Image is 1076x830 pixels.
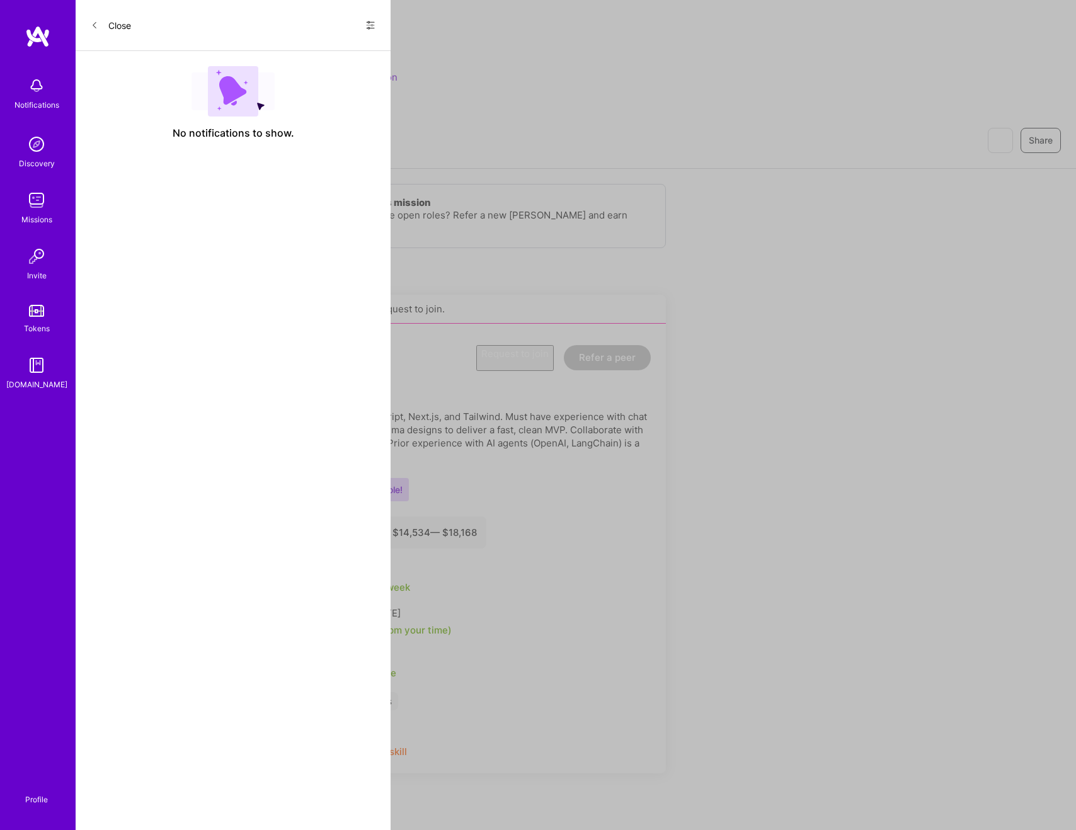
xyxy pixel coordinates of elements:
[24,322,50,335] div: Tokens
[14,98,59,111] div: Notifications
[24,353,49,378] img: guide book
[24,188,49,213] img: teamwork
[19,157,55,170] div: Discovery
[27,269,47,282] div: Invite
[6,378,67,391] div: [DOMAIN_NAME]
[21,213,52,226] div: Missions
[91,15,131,35] button: Close
[24,73,49,98] img: bell
[192,66,275,117] img: empty
[24,244,49,269] img: Invite
[21,780,52,805] a: Profile
[25,793,48,805] div: Profile
[29,305,44,317] img: tokens
[25,25,50,48] img: logo
[24,132,49,157] img: discovery
[173,127,294,140] span: No notifications to show.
